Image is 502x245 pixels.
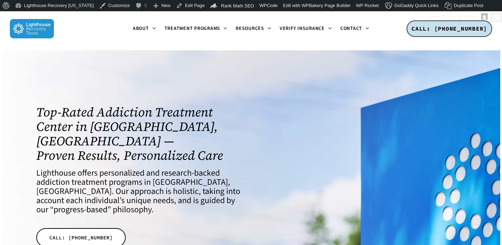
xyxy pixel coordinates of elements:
[129,26,160,32] a: About
[275,26,336,32] a: Verify Insurance
[280,25,325,32] span: Verify Insurance
[165,25,221,32] span: Treatment Programs
[133,25,149,32] span: About
[36,169,242,214] h4: Lighthouse offers personalized and research-backed addiction treatment programs in [GEOGRAPHIC_DA...
[340,25,362,32] span: Contact
[231,26,275,32] a: Resources
[54,203,107,216] a: progress-based
[236,25,264,32] span: Resources
[336,26,373,32] a: Contact
[160,26,232,32] a: Treatment Programs
[411,25,487,32] span: CALL: [PHONE_NUMBER]
[49,234,113,241] span: CALL: [PHONE_NUMBER]
[10,19,54,38] img: Lighthouse Recovery Texas
[36,105,242,163] h1: Top-Rated Addiction Treatment Center in [GEOGRAPHIC_DATA], [GEOGRAPHIC_DATA] — Proven Results, Pe...
[424,11,490,23] a: Howdy,
[221,3,254,8] span: Rank Math SEO
[407,20,492,37] a: CALL: [PHONE_NUMBER]
[441,14,479,19] span: [PERSON_NAME]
